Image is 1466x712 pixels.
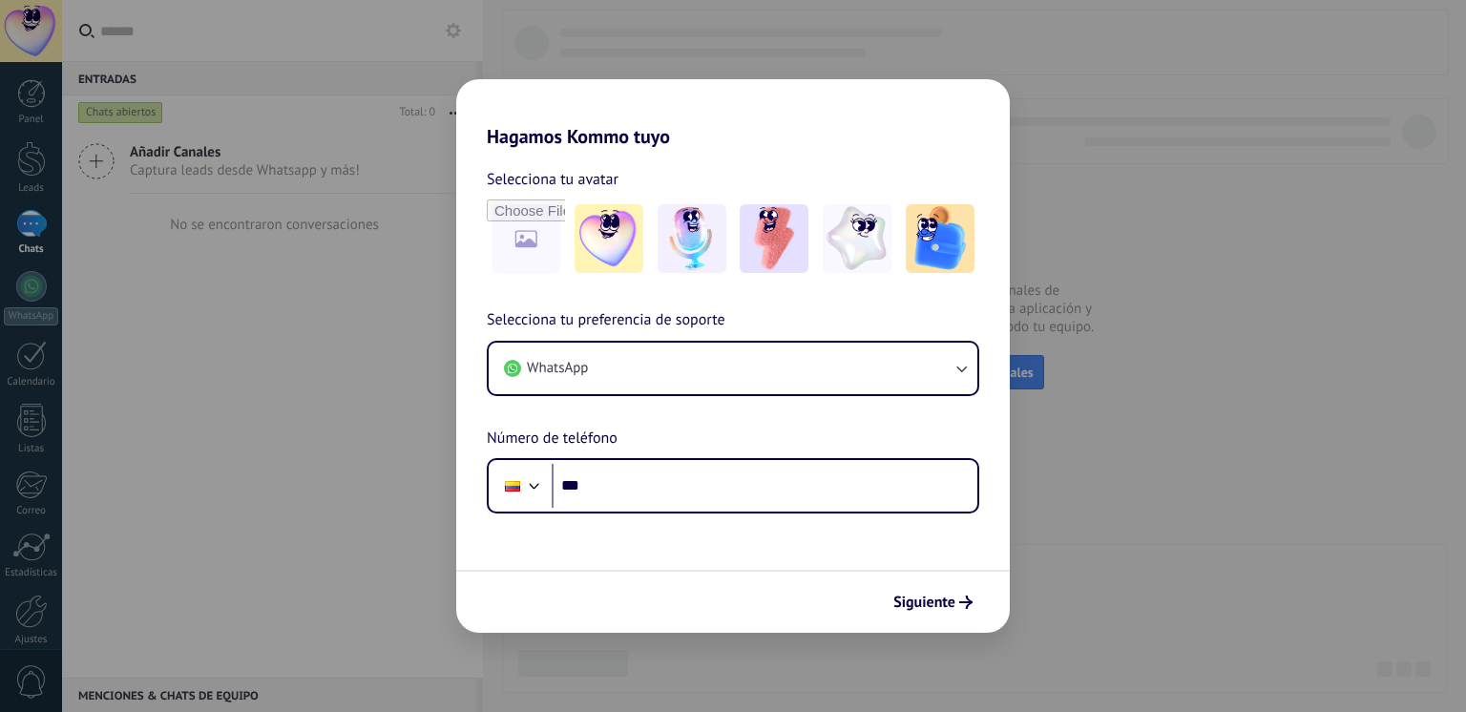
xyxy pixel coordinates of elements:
[489,343,977,394] button: WhatsApp
[456,79,1010,148] h2: Hagamos Kommo tuyo
[487,308,725,333] span: Selecciona tu preferencia de soporte
[494,466,531,506] div: Colombia: + 57
[527,359,588,378] span: WhatsApp
[893,596,955,609] span: Siguiente
[487,167,618,192] span: Selecciona tu avatar
[906,204,974,273] img: -5.jpeg
[575,204,643,273] img: -1.jpeg
[885,586,981,618] button: Siguiente
[823,204,891,273] img: -4.jpeg
[487,427,618,451] span: Número de teléfono
[658,204,726,273] img: -2.jpeg
[740,204,808,273] img: -3.jpeg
